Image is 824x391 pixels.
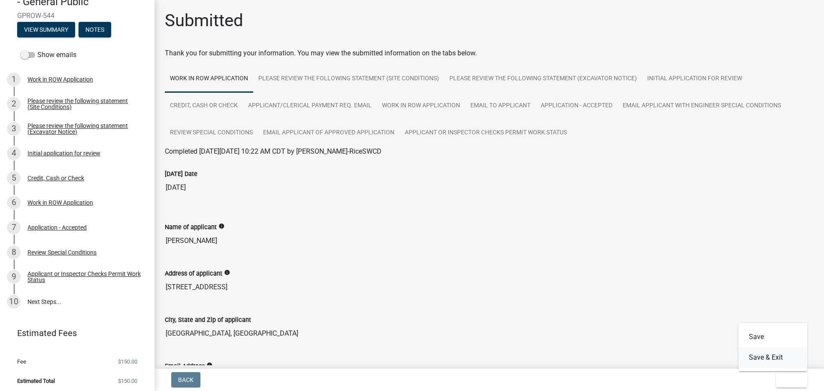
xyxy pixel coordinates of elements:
[165,171,197,177] label: [DATE] Date
[165,65,253,93] a: Work in ROW Application
[27,98,141,110] div: Please review the following statement (Site Conditions)
[253,65,444,93] a: Please review the following statement (Site Conditions)
[21,50,76,60] label: Show emails
[165,224,217,230] label: Name of applicant
[165,119,258,147] a: Review Special Conditions
[739,323,807,371] div: Exit
[165,10,243,31] h1: Submitted
[178,376,194,383] span: Back
[7,221,21,234] div: 7
[27,76,93,82] div: Work in ROW Application
[17,12,137,20] span: GPROW-544
[17,359,26,364] span: Fee
[618,92,786,120] a: Email Applicant with Engineer Special Conditions
[776,372,807,388] button: Exit
[739,347,807,368] button: Save & Exit
[206,362,212,368] i: info
[444,65,642,93] a: Please review the following statement (Excavator Notice)
[243,92,377,120] a: Applicant/Clerical Payment Req. Email
[17,378,55,384] span: Estimated Total
[739,327,807,347] button: Save
[7,324,141,342] a: Estimated Fees
[377,92,465,120] a: Work in ROW Application
[17,22,75,37] button: View Summary
[79,27,111,33] wm-modal-confirm: Notes
[27,224,87,230] div: Application - Accepted
[7,196,21,209] div: 6
[27,123,141,135] div: Please review the following statement (Excavator Notice)
[7,73,21,86] div: 1
[400,119,572,147] a: Applicant or Inspector Checks Permit Work Status
[165,92,243,120] a: Credit, Cash or Check
[165,317,251,323] label: City, State and Zip of applicant
[7,270,21,284] div: 9
[27,200,93,206] div: Work in ROW Application
[165,271,222,277] label: Address of applicant
[7,146,21,160] div: 4
[118,378,137,384] span: $150.00
[27,271,141,283] div: Applicant or Inspector Checks Permit Work Status
[7,171,21,185] div: 5
[27,150,100,156] div: Initial application for review
[79,22,111,37] button: Notes
[165,364,205,370] label: Email Address
[27,249,97,255] div: Review Special Conditions
[171,372,200,388] button: Back
[224,270,230,276] i: info
[7,246,21,259] div: 8
[783,376,795,383] span: Exit
[27,175,84,181] div: Credit, Cash or Check
[536,92,618,120] a: Application - Accepted
[642,65,747,93] a: Initial application for review
[7,295,21,309] div: 10
[465,92,536,120] a: Email to Applicant
[17,27,75,33] wm-modal-confirm: Summary
[165,48,814,58] div: Thank you for submitting your information. You may view the submitted information on the tabs below.
[218,223,224,229] i: info
[7,122,21,136] div: 3
[7,97,21,111] div: 2
[118,359,137,364] span: $150.00
[165,147,382,155] span: Completed [DATE][DATE] 10:22 AM CDT by [PERSON_NAME]-RiceSWCD
[258,119,400,147] a: Email Applicant of Approved Application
